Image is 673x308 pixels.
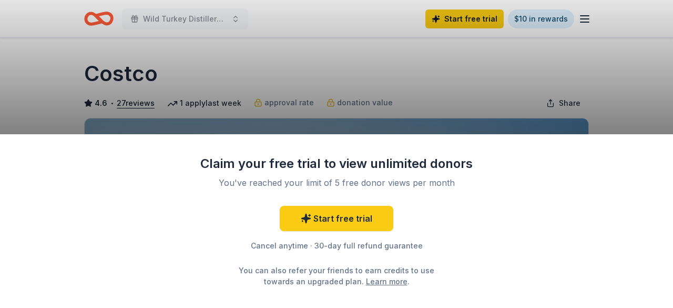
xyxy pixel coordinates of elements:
[229,265,444,287] div: You can also refer your friends to earn credits to use towards an upgraded plan. .
[200,155,473,172] div: Claim your free trial to view unlimited donors
[366,276,407,287] a: Learn more
[200,240,473,252] div: Cancel anytime · 30-day full refund guarantee
[212,176,461,189] div: You've reached your limit of 5 free donor views per month
[280,206,393,231] a: Start free trial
